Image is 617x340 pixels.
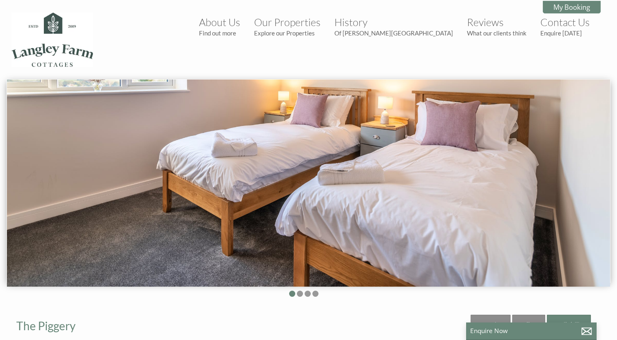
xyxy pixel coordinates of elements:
[334,29,453,37] small: Of [PERSON_NAME][GEOGRAPHIC_DATA]
[467,16,526,37] a: ReviewsWhat our clients think
[540,29,590,37] small: Enquire [DATE]
[543,1,601,13] a: My Booking
[254,16,321,37] a: Our PropertiesExplore our Properties
[471,315,511,335] a: Overview
[11,13,93,67] img: Langley Farm Cottages
[334,16,453,37] a: HistoryOf [PERSON_NAME][GEOGRAPHIC_DATA]
[199,16,240,37] a: About UsFind out more
[467,29,526,37] small: What our clients think
[512,315,545,335] a: Gallery
[16,319,75,333] a: The Piggery
[540,16,590,37] a: Contact UsEnquire [DATE]
[199,29,240,37] small: Find out more
[547,315,591,335] a: Availability
[470,327,593,335] p: Enquire Now
[254,29,321,37] small: Explore our Properties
